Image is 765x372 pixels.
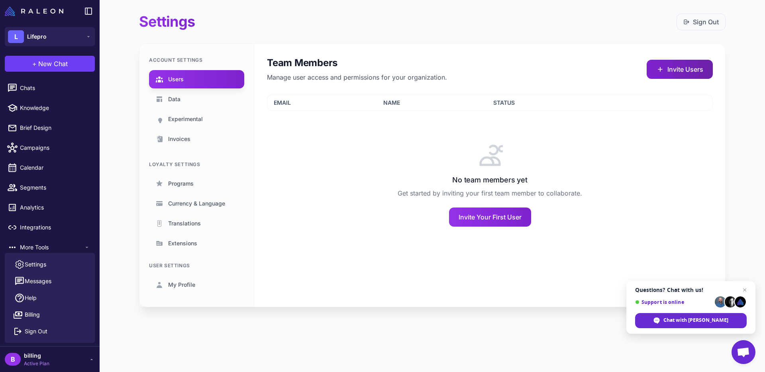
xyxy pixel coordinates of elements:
span: Help [25,294,37,302]
span: billing [24,351,49,360]
h3: No team members yet [267,174,713,185]
button: LLifepro [5,27,95,46]
span: Close chat [740,285,749,295]
div: Open chat [732,340,755,364]
a: Invoices [149,130,244,148]
span: Chats [20,84,90,92]
p: Get started by inviting your first team member to collaborate. [267,188,713,198]
span: Programs [168,179,194,188]
a: Chats [3,80,96,96]
span: Currency & Language [168,199,225,208]
button: Invite Users [647,60,713,79]
span: Integrations [20,223,90,232]
div: Loyalty Settings [149,161,244,168]
p: Manage user access and permissions for your organization. [267,72,447,82]
span: Knowledge [20,104,90,112]
span: Chat with [PERSON_NAME] [663,317,728,324]
span: Active Plan [24,360,49,367]
div: B [5,353,21,366]
a: Extensions [149,234,244,253]
span: Lifepro [27,32,47,41]
a: My Profile [149,276,244,294]
span: Billing [25,310,40,319]
a: Data [149,90,244,108]
span: Experimental [168,115,203,123]
a: Help [8,290,92,306]
button: Sign Out [8,323,92,340]
img: Raleon Logo [5,6,63,16]
div: L [8,30,24,43]
a: Translations [149,214,244,233]
a: Analytics [3,199,96,216]
a: Calendar [3,159,96,176]
a: Segments [3,179,96,196]
span: Users [168,75,184,84]
div: Chat with Raleon [635,313,747,328]
span: Settings [25,260,46,269]
h2: Team Members [267,57,447,69]
span: Messages [25,277,51,286]
span: Calendar [20,163,90,172]
span: Email [274,98,291,107]
a: Experimental [149,110,244,128]
span: Data [168,95,180,104]
span: Questions? Chat with us! [635,287,747,293]
button: Invite Your First User [449,208,531,227]
a: Currency & Language [149,194,244,213]
a: Programs [149,174,244,193]
span: Name [383,98,400,107]
span: Sign Out [25,327,47,336]
div: User Settings [149,262,244,269]
button: +New Chat [5,56,95,72]
button: Messages [8,273,92,290]
span: Invoices [168,135,190,143]
a: Campaigns [3,139,96,156]
span: Status [493,98,515,107]
span: My Profile [168,280,195,289]
span: Support is online [635,299,712,305]
span: New Chat [38,59,68,69]
a: Brief Design [3,119,96,136]
span: Brief Design [20,123,90,132]
span: Analytics [20,203,90,212]
a: Raleon Logo [5,6,67,16]
span: Translations [168,219,201,228]
span: + [32,59,37,69]
a: Integrations [3,219,96,236]
button: Sign Out [677,14,726,30]
div: Account Settings [149,57,244,64]
a: Users [149,70,244,88]
a: Sign Out [683,17,719,27]
span: Campaigns [20,143,90,152]
span: Segments [20,183,90,192]
h1: Settings [139,13,195,31]
span: More Tools [20,243,84,252]
span: Extensions [168,239,197,248]
a: Knowledge [3,100,96,116]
